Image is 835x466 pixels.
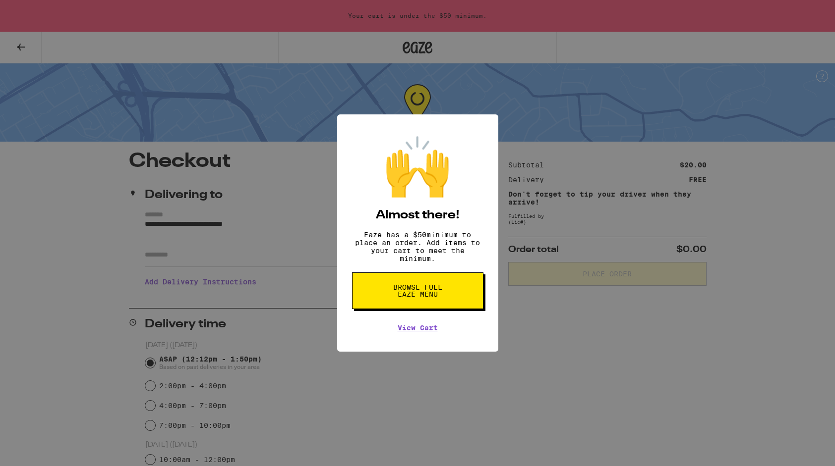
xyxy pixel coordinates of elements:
[383,134,452,200] div: 🙌
[352,272,483,309] button: Browse full Eaze Menu
[376,209,460,221] h2: Almost there!
[352,231,483,262] p: Eaze has a $ 50 minimum to place an order. Add items to your cart to meet the minimum.
[398,324,438,332] a: View Cart
[392,284,443,298] span: Browse full Eaze Menu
